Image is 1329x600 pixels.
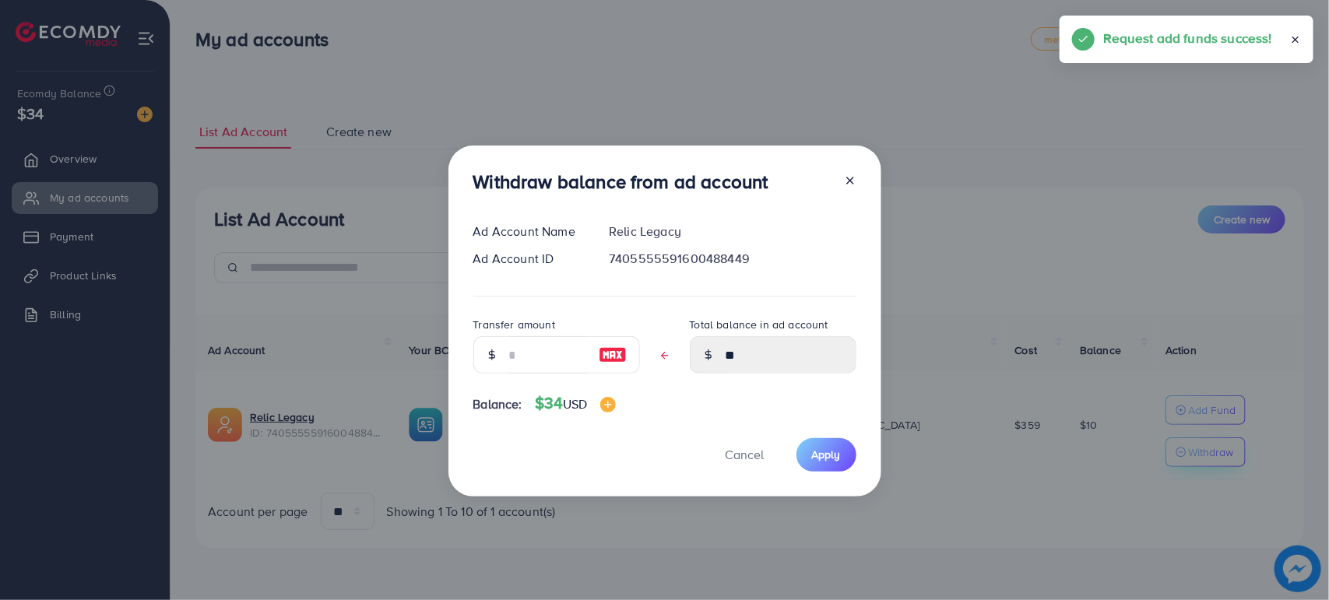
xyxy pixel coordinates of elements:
h4: $34 [535,394,616,413]
div: Relic Legacy [596,223,868,240]
span: Balance: [473,395,522,413]
div: Ad Account ID [461,250,597,268]
button: Cancel [706,438,784,472]
div: Ad Account Name [461,223,597,240]
label: Total balance in ad account [690,317,828,332]
span: Cancel [726,446,765,463]
h3: Withdraw balance from ad account [473,170,768,193]
h5: Request add funds success! [1104,28,1272,48]
span: USD [563,395,587,412]
img: image [599,346,627,364]
button: Apply [796,438,856,472]
span: Apply [812,447,841,462]
img: image [600,397,616,412]
div: 7405555591600488449 [596,250,868,268]
label: Transfer amount [473,317,555,332]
